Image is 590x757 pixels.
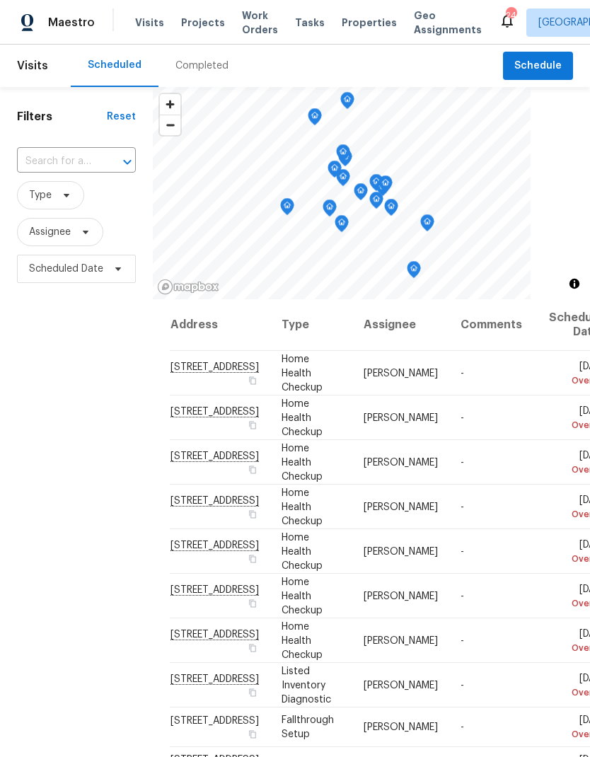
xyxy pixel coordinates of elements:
div: Map marker [354,183,368,205]
span: Home Health Checkup [282,577,323,615]
div: Reset [107,110,136,124]
span: Fallthrough Setup [282,715,334,739]
button: Copy Address [246,418,259,431]
span: - [461,502,464,512]
span: Home Health Checkup [282,621,323,659]
button: Copy Address [246,552,259,565]
span: [PERSON_NAME] [364,502,438,512]
div: 24 [506,8,516,23]
div: Completed [175,59,229,73]
th: Comments [449,299,538,351]
span: [PERSON_NAME] [364,680,438,690]
span: Home Health Checkup [282,443,323,481]
span: [PERSON_NAME] [364,546,438,556]
button: Zoom out [160,115,180,135]
div: Map marker [369,174,383,196]
span: Home Health Checkup [282,532,323,570]
span: [PERSON_NAME] [364,591,438,601]
div: Scheduled [88,58,141,72]
th: Type [270,299,352,351]
div: Map marker [420,214,434,236]
span: Properties [342,16,397,30]
span: Work Orders [242,8,278,37]
button: Copy Address [246,463,259,475]
div: Map marker [280,198,294,220]
h1: Filters [17,110,107,124]
div: Map marker [308,108,322,130]
span: Visits [135,16,164,30]
input: Search for an address... [17,151,96,173]
span: Geo Assignments [414,8,482,37]
button: Copy Address [246,374,259,386]
div: Map marker [336,144,350,166]
span: - [461,722,464,732]
span: - [461,591,464,601]
th: Assignee [352,299,449,351]
th: Address [170,299,270,351]
canvas: Map [153,87,531,299]
button: Schedule [503,52,573,81]
button: Copy Address [246,507,259,520]
div: Map marker [336,169,350,191]
span: [PERSON_NAME] [364,457,438,467]
span: [PERSON_NAME] [364,635,438,645]
span: Listed Inventory Diagnostic [282,666,331,704]
span: Home Health Checkup [282,398,323,437]
span: - [461,368,464,378]
div: Map marker [376,179,390,201]
span: Visits [17,50,48,81]
div: Map marker [369,192,383,214]
a: Mapbox homepage [157,279,219,295]
span: Home Health Checkup [282,354,323,392]
span: - [461,457,464,467]
button: Copy Address [246,686,259,698]
span: Schedule [514,57,562,75]
div: Map marker [407,261,421,283]
span: [STREET_ADDRESS] [170,716,259,726]
button: Copy Address [246,728,259,741]
span: Scheduled Date [29,262,103,276]
div: Map marker [378,175,393,197]
span: Projects [181,16,225,30]
button: Toggle attribution [566,275,583,292]
span: - [461,412,464,422]
span: Home Health Checkup [282,487,323,526]
span: Type [29,188,52,202]
button: Zoom in [160,94,180,115]
span: [PERSON_NAME] [364,412,438,422]
div: Map marker [323,200,337,221]
span: [PERSON_NAME] [364,368,438,378]
span: Toggle attribution [570,276,579,291]
span: Maestro [48,16,95,30]
span: [PERSON_NAME] [364,722,438,732]
button: Copy Address [246,596,259,609]
span: Tasks [295,18,325,28]
div: Map marker [340,92,354,114]
span: - [461,635,464,645]
div: Map marker [328,161,342,183]
button: Open [117,152,137,172]
div: Map marker [335,215,349,237]
button: Copy Address [246,641,259,654]
span: - [461,680,464,690]
span: - [461,546,464,556]
div: Map marker [384,199,398,221]
span: Assignee [29,225,71,239]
